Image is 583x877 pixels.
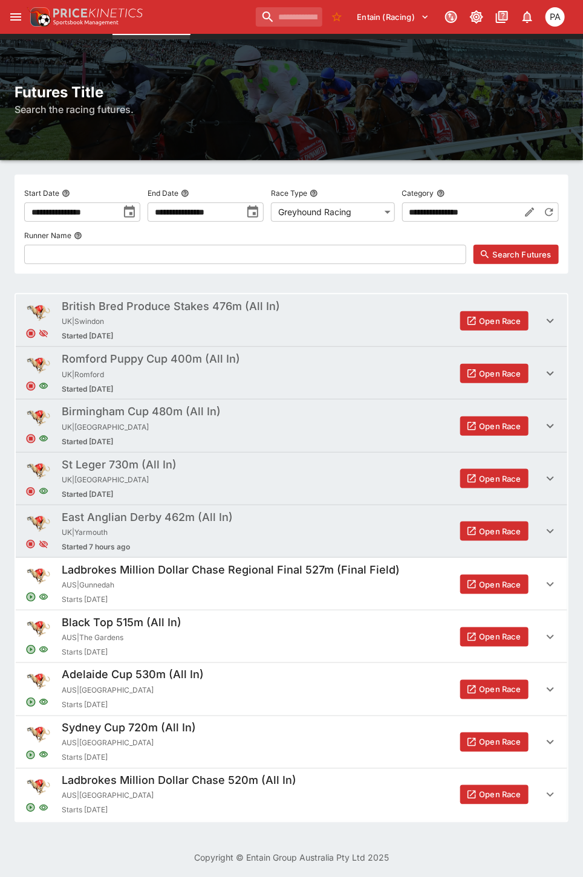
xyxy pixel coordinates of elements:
button: Open Race [460,627,529,647]
span: AUS | The Gardens [62,632,181,644]
svg: Visible [39,487,48,496]
div: Greyhound Racing [271,202,395,222]
svg: Visible [39,381,48,391]
button: Open Race [460,469,529,488]
button: Notifications [516,6,538,28]
button: Connected to PK [440,6,462,28]
img: greyhound_racing.png [25,668,52,694]
span: UK | [GEOGRAPHIC_DATA] [62,421,221,433]
span: Started [DATE] [62,383,240,395]
svg: Hidden [39,329,48,338]
button: Black Top 515m (All In)AUS|The GardensStarts [DATE]Open Race [16,610,567,663]
svg: Open [25,803,36,814]
img: PriceKinetics Logo [27,5,51,29]
button: Open Race [460,311,529,331]
span: UK | Romford [62,369,240,381]
span: AUS | [GEOGRAPHIC_DATA] [62,685,204,697]
svg: Open [25,644,36,655]
span: Starts [DATE] [62,647,181,659]
span: Starts [DATE] [62,699,204,711]
h5: Ladbrokes Million Dollar Chase Regional Final 527m (Final Field) [62,563,400,577]
button: Open Race [460,522,529,541]
button: Birmingham Cup 480m (All In)UK|[GEOGRAPHIC_DATA]Started [DATE]Open Race [16,400,567,452]
svg: Visible [39,645,48,655]
span: AUS | [GEOGRAPHIC_DATA] [62,737,196,749]
svg: Closed [25,433,36,444]
img: Sportsbook Management [53,20,119,25]
h2: Futures Title [15,83,568,102]
h5: Adelaide Cup 530m (All In) [62,668,204,682]
svg: Closed [25,487,36,497]
p: Start Date [24,188,59,198]
button: Edit Category [520,202,539,222]
button: Open Race [460,733,529,752]
span: UK | Swindon [62,316,280,328]
img: greyhound_racing.png [25,563,52,589]
img: greyhound_racing.png [25,352,52,378]
svg: Visible [39,592,48,602]
svg: Visible [39,697,48,707]
button: Sydney Cup 720m (All In)AUS|[GEOGRAPHIC_DATA]Starts [DATE]Open Race [16,716,567,769]
span: Started [DATE] [62,436,221,448]
button: Open Race [460,364,529,383]
span: Started 7 hours ago [62,541,233,553]
svg: Open [25,592,36,603]
span: Starts [DATE] [62,752,196,764]
svg: Closed [25,328,36,339]
button: British Bred Produce Stakes 476m (All In)UK|SwindonStarted [DATE]Open Race [16,294,567,347]
p: Runner Name [24,230,71,241]
img: greyhound_racing.png [25,510,52,537]
svg: Closed [25,381,36,392]
span: Started [DATE] [62,488,177,500]
img: greyhound_racing.png [25,299,52,326]
button: St Leger 730m (All In)UK|[GEOGRAPHIC_DATA]Started [DATE]Open Race [16,453,567,505]
svg: Visible [39,750,48,760]
svg: Visible [39,434,48,444]
svg: Closed [25,539,36,550]
button: Documentation [491,6,513,28]
button: Category [437,189,445,198]
img: greyhound_racing.png [25,404,52,431]
button: Ladbrokes Million Dollar Chase 520m (All In)AUS|[GEOGRAPHIC_DATA]Starts [DATE]Open Race [16,769,567,821]
button: toggle date time picker [119,201,140,223]
img: greyhound_racing.png [25,615,52,642]
span: Starts [DATE] [62,594,400,606]
img: greyhound_racing.png [25,774,52,800]
h5: St Leger 730m (All In) [62,458,177,471]
button: Open Race [460,416,529,436]
p: End Date [148,188,178,198]
button: Reset Category to All Racing [539,202,559,222]
svg: Open [25,750,36,761]
button: Open Race [460,575,529,594]
h5: East Anglian Derby 462m (All In) [62,510,233,524]
span: AUS | Gunnedah [62,579,400,591]
h5: Birmingham Cup 480m (All In) [62,404,221,418]
button: Event Calendar [25,34,110,68]
p: Race Type [271,188,307,198]
span: Search Futures [493,248,552,261]
input: search [256,7,322,27]
h6: Search the racing futures. [15,102,568,117]
button: Runner Name [74,231,82,240]
button: Adelaide Cup 530m (All In)AUS|[GEOGRAPHIC_DATA]Starts [DATE]Open Race [16,663,567,716]
h5: Black Top 515m (All In) [62,615,181,629]
button: Open Race [460,785,529,804]
svg: Visible [39,803,48,813]
button: toggle date time picker [242,201,264,223]
h5: Sydney Cup 720m (All In) [62,721,196,735]
span: AUS | [GEOGRAPHIC_DATA] [62,790,296,802]
button: East Anglian Derby 462m (All In)UK|YarmouthStarted 7 hours agoOpen Race [16,505,567,558]
button: No Bookmarks [327,7,347,27]
span: UK | [GEOGRAPHIC_DATA] [62,474,177,486]
span: Starts [DATE] [62,804,296,817]
button: Select Tenant [350,7,437,27]
button: Peter Addley [542,4,568,30]
button: Romford Puppy Cup 400m (All In)UK|RomfordStarted [DATE]Open Race [16,347,567,400]
svg: Open [25,697,36,708]
button: Toggle light/dark mode [466,6,487,28]
button: Race Type [310,189,318,198]
img: greyhound_racing.png [25,458,52,484]
h5: Ladbrokes Million Dollar Chase 520m (All In) [62,774,296,788]
span: UK | Yarmouth [62,526,233,539]
div: Peter Addley [546,7,565,27]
